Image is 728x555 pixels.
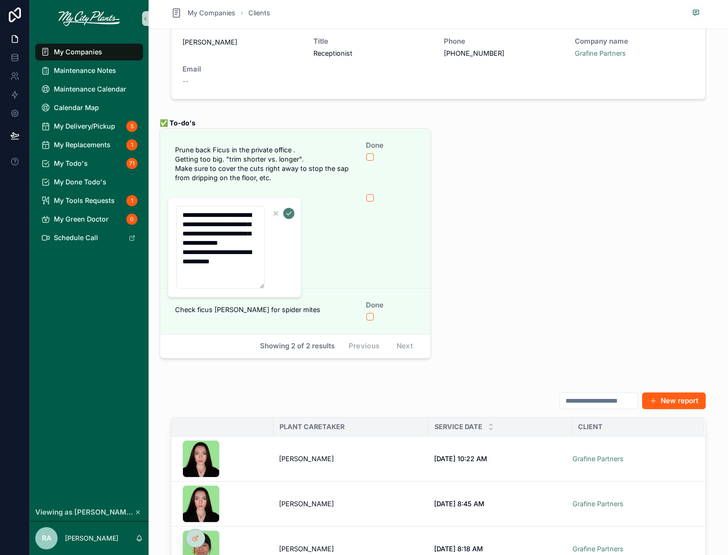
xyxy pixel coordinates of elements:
span: Check ficus [PERSON_NAME] for spider mites [175,305,351,314]
span: Calendar Map [54,104,99,111]
span: [PERSON_NAME] [279,455,334,463]
a: My Green Doctor0 [35,211,143,228]
a: [PERSON_NAME] [279,545,423,553]
a: [DATE] 8:18 AM [434,545,566,553]
span: Receptionist [313,49,433,58]
a: My Replacements1 [35,137,143,153]
p: [PERSON_NAME] [65,534,118,543]
strong: ✅ To-do's [160,118,195,128]
div: 1 [126,195,137,206]
span: My Green Doctor [54,215,109,223]
span: My Replacements [54,141,110,149]
span: Title [313,38,433,45]
div: 1 [126,139,137,150]
a: Grafine Partners [572,545,624,553]
a: My Todo's71 [35,155,143,172]
a: My Companies [171,7,235,19]
div: scrollable content [30,37,149,258]
a: My Delivery/Pickup5 [35,118,143,135]
a: Grafine Partners [572,500,624,508]
a: Grafine Partners [572,500,693,508]
span: Viewing as [PERSON_NAME] [35,509,133,516]
span: My Tools Requests [54,197,115,204]
a: [PERSON_NAME] [279,500,423,508]
a: Grafine Partners [572,545,693,553]
a: Grafine Partners [575,49,626,58]
a: My Done Todo's [35,174,143,190]
span: My Delivery/Pickup [54,123,115,130]
a: [DATE] 10:22 AM [434,455,566,463]
a: Grafine Partners [572,455,693,463]
div: 0 [126,214,137,225]
div: 5 [126,121,137,132]
a: My Tools Requests1 [35,192,143,209]
span: Done [366,142,420,149]
span: RA [42,533,52,544]
span: Company name [575,38,695,45]
a: Schedule Call [35,229,143,246]
span: My Companies [54,48,102,56]
span: [DATE] 8:18 AM [434,545,483,553]
a: My Companies [35,44,143,60]
button: New report [642,392,706,409]
a: Maintenance Notes [35,62,143,79]
span: [PERSON_NAME] [182,38,302,47]
a: [PERSON_NAME] [279,455,423,463]
a: Maintenance Calendar [35,81,143,98]
span: My Companies [188,8,235,18]
a: Calendar Map [35,99,143,116]
span: Maintenance Calendar [54,85,126,93]
span: Phone [444,38,564,45]
span: [PERSON_NAME] [279,500,334,508]
span: Prune back Ficus in the private office . Getting too big. "trim shorter vs. longer". Make sure to... [175,145,351,183]
span: [DATE] 10:22 AM [434,455,487,463]
span: My Todo's [54,160,88,167]
span: Client [578,423,603,431]
div: 71 [126,158,137,169]
span: [DATE] 8:45 AM [434,500,484,508]
span: My Done Todo's [54,178,106,186]
span: [PHONE_NUMBER] [444,49,564,58]
a: Grafine Partners [572,455,624,463]
span: Email [182,65,302,73]
span: Schedule Call [54,234,98,242]
span: [PERSON_NAME] [279,545,334,553]
span: Showing 2 of 2 results [260,342,335,350]
a: [DATE] 8:45 AM [434,500,566,508]
span: Done [366,301,420,309]
span: -- [182,77,189,86]
span: Service Date [435,423,482,431]
span: Maintenance Notes [54,67,116,74]
span: Plant caretaker [279,423,344,431]
a: Clients [248,8,270,18]
img: App logo [58,11,120,26]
